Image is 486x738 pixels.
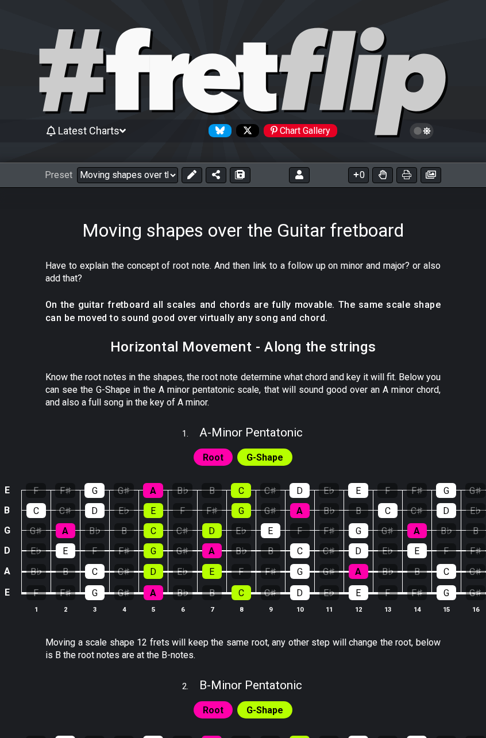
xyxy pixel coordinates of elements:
div: F♯ [319,523,339,538]
div: A [202,543,222,558]
th: 12 [344,603,373,615]
button: Print [396,167,417,183]
div: G [437,585,456,600]
div: E♭ [378,543,398,558]
div: C [437,564,456,579]
div: G♯ [114,483,134,498]
p: Have to explain the concept of root note. And then link to a follow up on minor and major? or als... [45,260,441,285]
div: F♯ [114,543,134,558]
div: E [261,523,280,538]
div: C♯ [466,564,485,579]
div: F♯ [466,543,485,558]
div: E♭ [173,564,192,579]
div: E [348,483,368,498]
h1: Moving shapes over the Guitar fretboard [82,219,404,241]
div: C [378,503,398,518]
div: G [436,483,456,498]
div: F [232,564,251,579]
div: B♭ [26,564,46,579]
div: A [56,523,75,538]
div: F [26,585,46,600]
span: First enable full edit mode to edit [246,702,283,718]
div: B♭ [172,483,192,498]
div: C [231,483,251,498]
th: 1 [21,603,51,615]
div: B♭ [173,585,192,600]
span: 2 . [182,681,199,693]
div: B♭ [437,523,456,538]
div: F♯ [261,564,280,579]
div: E♭ [232,523,251,538]
div: E [144,503,163,518]
th: 9 [256,603,285,615]
div: B [466,523,485,538]
th: 7 [197,603,226,615]
div: G♯ [319,564,339,579]
div: C♯ [56,503,75,518]
div: G [349,523,368,538]
div: B♭ [378,564,398,579]
div: G♯ [465,483,485,498]
button: Share Preset [206,167,226,183]
span: Toggle light / dark theme [415,126,429,136]
div: F [378,585,398,600]
span: A - Minor Pentatonic [199,426,303,439]
div: C♯ [260,483,280,498]
div: B♭ [232,543,251,558]
div: G♯ [114,585,134,600]
div: G♯ [378,523,398,538]
div: C [232,585,251,600]
div: G♯ [261,503,280,518]
div: D [290,483,310,498]
span: First enable full edit mode to edit [246,449,283,466]
th: 13 [373,603,402,615]
button: Edit Preset [182,167,202,183]
div: B [407,564,427,579]
span: 1 . [182,428,199,441]
th: 4 [109,603,138,615]
div: G [85,585,105,600]
h4: On the guitar fretboard all scales and chords are fully movable. The same scale shape can be move... [45,299,441,324]
div: D [437,503,456,518]
button: Create image [421,167,441,183]
div: F♯ [202,503,222,518]
th: 8 [226,603,256,615]
h2: Horizontal Movement - Along the strings [110,341,376,353]
a: #fretflip at Pinterest [259,124,337,137]
div: G [144,543,163,558]
div: A [407,523,427,538]
div: B♭ [319,503,339,518]
th: 11 [314,603,344,615]
div: E♭ [466,503,485,518]
div: F♯ [55,483,75,498]
button: 0 [348,167,369,183]
div: F♯ [407,483,427,498]
div: F [437,543,456,558]
div: C [290,543,310,558]
a: Follow #fretflip at Bluesky [204,124,232,137]
div: C♯ [319,543,339,558]
div: F [377,483,398,498]
div: B [114,523,134,538]
div: E♭ [114,503,134,518]
div: E [202,564,222,579]
a: Follow #fretflip at X [232,124,259,137]
div: Chart Gallery [264,124,337,137]
div: E [56,543,75,558]
div: B [261,543,280,558]
div: E♭ [319,483,339,498]
div: G♯ [173,543,192,558]
div: E♭ [26,543,46,558]
div: D [85,503,105,518]
div: F♯ [407,585,427,600]
select: Preset [77,167,178,183]
div: D [290,585,310,600]
div: E [349,585,368,600]
div: C♯ [173,523,192,538]
div: B♭ [85,523,105,538]
div: D [349,543,368,558]
div: F [85,543,105,558]
div: A [290,503,310,518]
th: 14 [402,603,431,615]
th: 15 [431,603,461,615]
